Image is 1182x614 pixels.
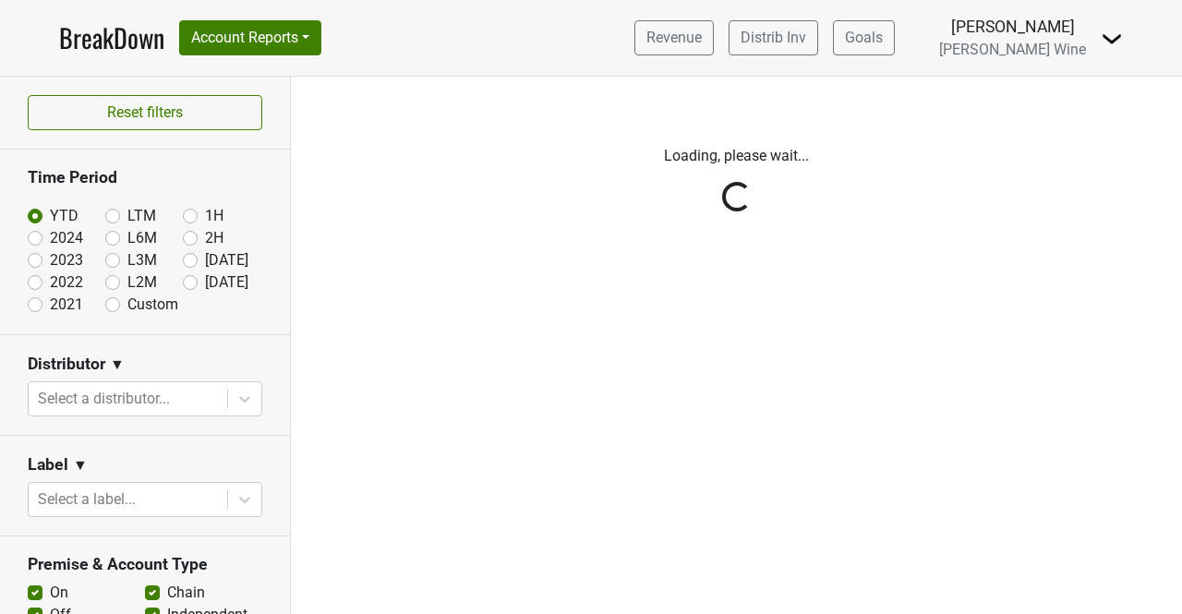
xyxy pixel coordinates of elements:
[833,20,895,55] a: Goals
[59,18,164,57] a: BreakDown
[939,41,1086,58] span: [PERSON_NAME] Wine
[1101,28,1123,50] img: Dropdown Menu
[179,20,321,55] button: Account Reports
[939,15,1086,39] div: [PERSON_NAME]
[729,20,818,55] a: Distrib Inv
[305,145,1168,167] p: Loading, please wait...
[634,20,714,55] a: Revenue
